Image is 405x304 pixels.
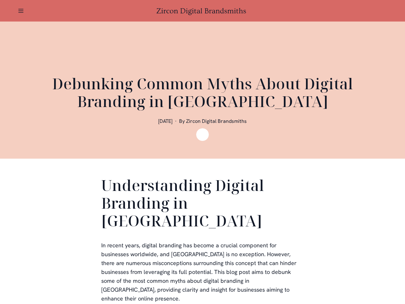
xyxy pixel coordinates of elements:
[196,128,209,141] img: Zircon Digital Brandsmiths
[156,7,249,15] a: Zircon Digital Brandsmiths
[175,118,177,124] span: ·
[158,118,172,124] span: [DATE]
[179,118,247,124] span: By Zircon Digital Brandsmiths
[101,176,304,232] h2: Understanding Digital Branding in [GEOGRAPHIC_DATA]
[101,241,304,303] p: In recent years, digital branding has become a crucial component for businesses worldwide, and [G...
[51,75,354,110] h1: Debunking Common Myths About Digital Branding in [GEOGRAPHIC_DATA]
